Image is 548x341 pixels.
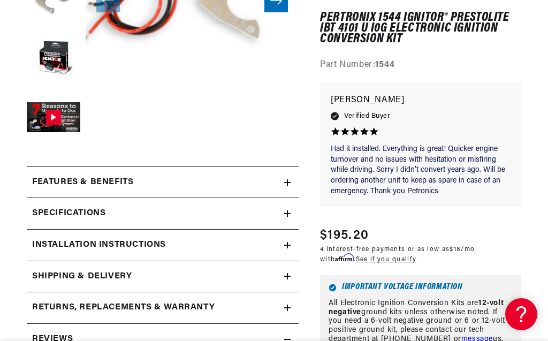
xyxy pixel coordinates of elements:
h1: PerTronix 1544 Ignitor® Prestolite IBT 4101 U I0G Electronic Ignition Conversion Kit [320,12,521,45]
strong: 1544 [375,60,394,69]
summary: Returns, Replacements & Warranty [27,292,299,323]
h2: Returns, Replacements & Warranty [32,301,215,315]
p: 4 interest-free payments or as low as /mo with . [320,245,521,264]
h2: Installation instructions [32,238,166,252]
div: Part Number: [320,58,521,72]
span: $18 [450,246,461,253]
summary: Specifications [27,198,299,229]
button: Load image 4 in gallery view [27,33,80,86]
h2: Specifications [32,207,105,221]
h6: Important Voltage Information [329,284,513,292]
strong: 12-volt negative [329,299,504,316]
span: Verified Buyer [344,110,390,122]
h2: Features & Benefits [32,176,133,190]
summary: Installation instructions [27,230,299,261]
summary: Shipping & Delivery [27,261,299,292]
p: [PERSON_NAME] [331,94,511,109]
p: Had it installed. Everything is great! Quicker engine turnover and no issues with hesitation or m... [331,144,511,196]
h2: Shipping & Delivery [32,270,132,284]
summary: Features & Benefits [27,167,299,198]
a: See if you qualify - Learn more about Affirm Financing (opens in modal) [356,256,416,263]
span: Affirm [335,254,354,262]
span: $195.20 [320,226,369,245]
